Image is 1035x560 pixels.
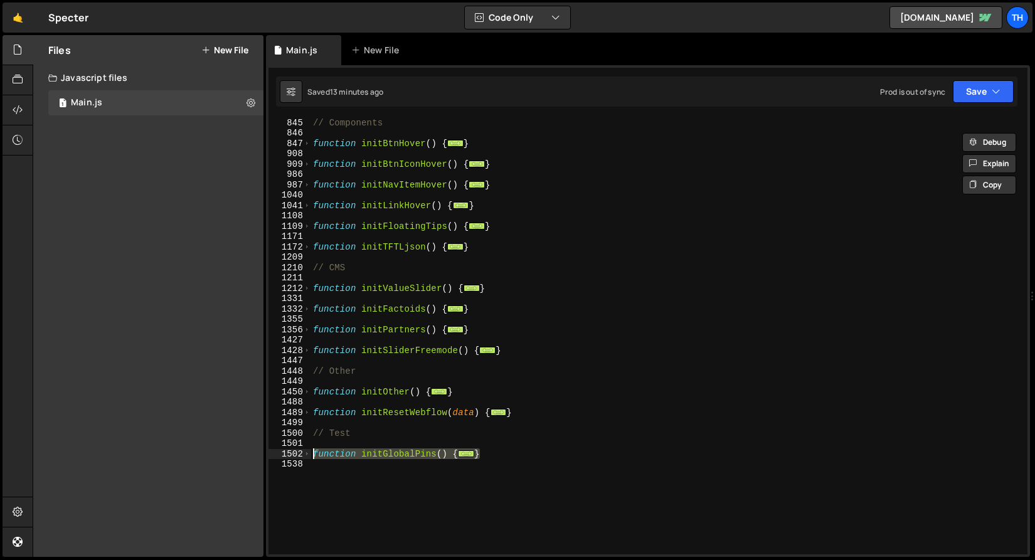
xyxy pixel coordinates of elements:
[268,428,311,439] div: 1500
[268,231,311,242] div: 1171
[59,99,66,109] span: 1
[268,273,311,283] div: 1211
[48,90,263,115] div: 16840/46037.js
[268,221,311,232] div: 1109
[453,201,469,208] span: ...
[268,387,311,398] div: 1450
[447,243,464,250] span: ...
[268,376,311,387] div: 1449
[469,160,486,167] span: ...
[268,128,311,139] div: 846
[268,314,311,325] div: 1355
[268,366,311,377] div: 1448
[268,139,311,149] div: 847
[491,408,507,415] span: ...
[268,325,311,335] div: 1356
[33,65,263,90] div: Javascript files
[465,6,570,29] button: Code Only
[268,459,311,470] div: 1538
[201,45,248,55] button: New File
[307,87,383,97] div: Saved
[480,346,496,353] span: ...
[268,242,311,253] div: 1172
[268,159,311,170] div: 909
[1006,6,1029,29] a: Th
[459,450,475,457] span: ...
[330,87,383,97] div: 13 minutes ago
[268,149,311,159] div: 908
[268,252,311,263] div: 1209
[351,44,404,56] div: New File
[268,263,311,273] div: 1210
[3,3,33,33] a: 🤙
[48,10,88,25] div: Specter
[268,397,311,408] div: 1488
[447,139,464,146] span: ...
[268,180,311,191] div: 987
[447,325,464,332] span: ...
[432,388,448,394] span: ...
[962,133,1016,152] button: Debug
[268,418,311,428] div: 1499
[447,305,464,312] span: ...
[268,201,311,211] div: 1041
[469,181,486,188] span: ...
[286,44,317,56] div: Main.js
[268,335,311,346] div: 1427
[48,43,71,57] h2: Files
[953,80,1014,103] button: Save
[268,408,311,418] div: 1489
[268,293,311,304] div: 1331
[71,97,102,108] div: Main.js
[268,190,311,201] div: 1040
[268,118,311,129] div: 845
[268,438,311,449] div: 1501
[889,6,1002,29] a: [DOMAIN_NAME]
[268,283,311,294] div: 1212
[268,356,311,366] div: 1447
[880,87,945,97] div: Prod is out of sync
[268,449,311,460] div: 1502
[962,176,1016,194] button: Copy
[268,211,311,221] div: 1108
[268,346,311,356] div: 1428
[464,284,480,291] span: ...
[962,154,1016,173] button: Explain
[268,169,311,180] div: 986
[469,222,486,229] span: ...
[268,304,311,315] div: 1332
